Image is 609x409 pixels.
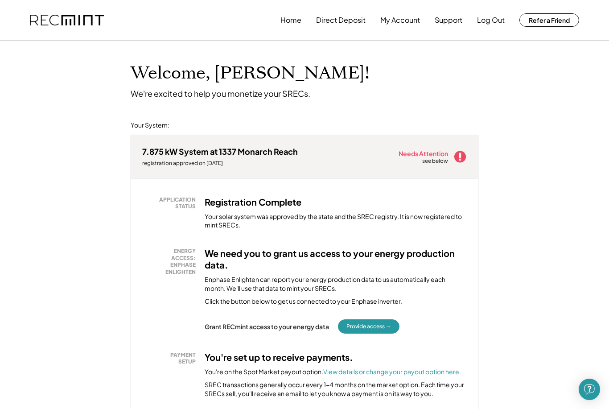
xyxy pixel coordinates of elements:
button: Refer a Friend [519,13,579,27]
div: Open Intercom Messenger [579,379,600,400]
div: Click the button below to get us connected to your Enphase inverter. [205,297,402,306]
button: Home [280,11,301,29]
h1: Welcome, [PERSON_NAME]! [131,63,370,84]
div: PAYMENT SETUP [147,351,196,365]
div: Needs Attention [399,150,449,157]
div: Enphase Enlighten can report your energy production data to us automatically each month. We'll us... [205,275,467,293]
div: 7.875 kW System at 1337 Monarch Reach [142,146,298,157]
div: ENERGY ACCESS: ENPHASE ENLIGHTEN [147,248,196,275]
button: Provide access → [338,319,399,334]
div: see below [422,157,449,165]
div: Your System: [131,121,169,130]
button: Support [435,11,462,29]
h3: Registration Complete [205,196,301,208]
button: My Account [380,11,420,29]
button: Log Out [477,11,505,29]
button: Direct Deposit [316,11,366,29]
img: recmint-logotype%403x.png [30,15,104,26]
h3: You're set up to receive payments. [205,351,353,363]
h3: We need you to grant us access to your energy production data. [205,248,467,271]
div: SREC transactions generally occur every 1-4 months on the market option. Each time your SRECs sel... [205,380,467,398]
a: View details or change your payout option here. [323,368,461,376]
div: You're on the Spot Market payout option. [205,368,461,376]
div: Grant RECmint access to your energy data [205,322,329,331]
div: APPLICATION STATUS [147,196,196,210]
div: We're excited to help you monetize your SRECs. [131,88,310,99]
div: Your solar system was approved by the state and the SREC registry. It is now registered to mint S... [205,212,467,230]
div: registration approved on [DATE] [142,160,298,167]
